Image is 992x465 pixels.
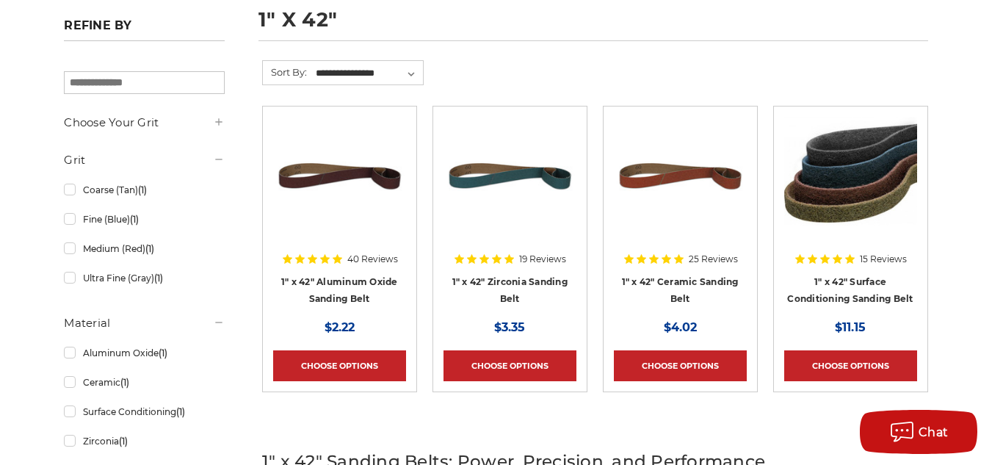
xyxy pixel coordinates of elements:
[443,117,576,234] img: 1" x 42" Zirconia Belt
[64,114,224,131] h5: Choose Your Grit
[64,428,224,454] a: Zirconia
[835,320,866,334] span: $11.15
[919,425,949,439] span: Chat
[273,117,406,292] a: 1" x 42" Aluminum Oxide Belt
[622,276,739,304] a: 1" x 42" Ceramic Sanding Belt
[273,350,406,381] a: Choose Options
[614,117,747,292] a: 1" x 42" Ceramic Belt
[784,117,917,292] a: 1"x42" Surface Conditioning Sanding Belts
[64,206,224,232] a: Fine (Blue)
[176,406,185,417] span: (1)
[120,377,129,388] span: (1)
[138,184,147,195] span: (1)
[281,276,398,304] a: 1" x 42" Aluminum Oxide Sanding Belt
[787,276,913,304] a: 1" x 42" Surface Conditioning Sanding Belt
[64,177,224,203] a: Coarse (Tan)
[64,18,224,41] h5: Refine by
[64,265,224,291] a: Ultra Fine (Gray)
[273,117,406,234] img: 1" x 42" Aluminum Oxide Belt
[784,117,917,234] img: 1"x42" Surface Conditioning Sanding Belts
[784,350,917,381] a: Choose Options
[614,350,747,381] a: Choose Options
[494,320,525,334] span: $3.35
[452,276,568,304] a: 1" x 42" Zirconia Sanding Belt
[64,370,224,395] a: Ceramic
[664,320,697,334] span: $4.02
[64,340,224,366] a: Aluminum Oxide
[614,117,747,234] img: 1" x 42" Ceramic Belt
[64,314,224,332] h5: Material
[263,61,307,83] label: Sort By:
[443,117,576,292] a: 1" x 42" Zirconia Belt
[130,214,139,225] span: (1)
[119,436,128,447] span: (1)
[159,347,167,358] span: (1)
[64,236,224,262] a: Medium (Red)
[64,151,224,169] h5: Grit
[154,273,163,284] span: (1)
[64,399,224,425] a: Surface Conditioning
[860,410,977,454] button: Chat
[325,320,355,334] span: $2.22
[443,350,576,381] a: Choose Options
[258,10,928,41] h1: 1" x 42"
[145,243,154,254] span: (1)
[314,62,423,84] select: Sort By:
